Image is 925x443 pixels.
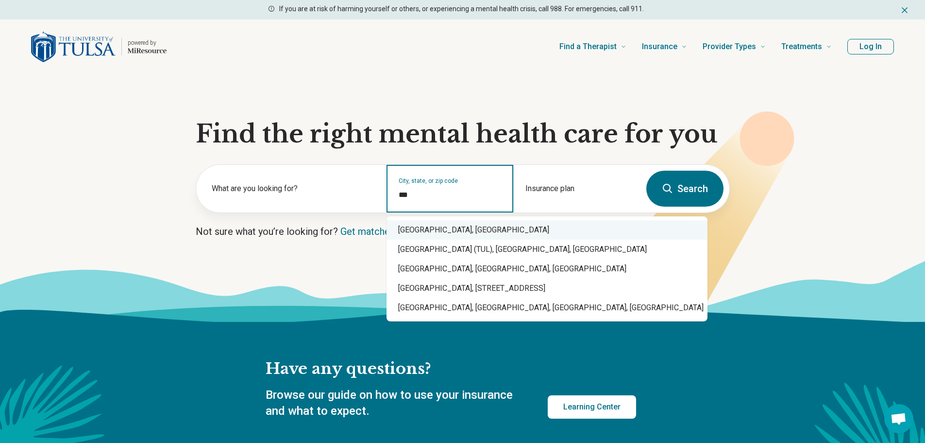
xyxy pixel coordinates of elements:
[900,4,909,16] button: Dismiss
[266,387,524,420] p: Browse our guide on how to use your insurance and what to expect.
[884,404,913,433] div: Open chat
[559,40,617,53] span: Find a Therapist
[266,359,636,379] h2: Have any questions?
[646,171,723,207] button: Search
[781,40,822,53] span: Treatments
[212,183,375,195] label: What are you looking for?
[340,226,395,237] a: Get matched
[387,240,707,259] div: [GEOGRAPHIC_DATA] (TUL), [GEOGRAPHIC_DATA], [GEOGRAPHIC_DATA]
[387,298,707,318] div: [GEOGRAPHIC_DATA], [GEOGRAPHIC_DATA], [GEOGRAPHIC_DATA], [GEOGRAPHIC_DATA]
[387,279,707,298] div: [GEOGRAPHIC_DATA], [STREET_ADDRESS]
[387,259,707,279] div: [GEOGRAPHIC_DATA], [GEOGRAPHIC_DATA], [GEOGRAPHIC_DATA]
[128,39,167,47] p: powered by
[703,40,756,53] span: Provider Types
[279,4,644,14] p: If you are at risk of harming yourself or others, or experiencing a mental health crisis, call 98...
[387,216,707,321] div: Suggestions
[196,120,730,149] h1: Find the right mental health care for you
[387,220,707,240] div: [GEOGRAPHIC_DATA], [GEOGRAPHIC_DATA]
[548,395,636,419] a: Learning Center
[847,39,894,54] button: Log In
[196,225,730,238] p: Not sure what you’re looking for?
[31,31,167,62] a: Home page
[642,40,677,53] span: Insurance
